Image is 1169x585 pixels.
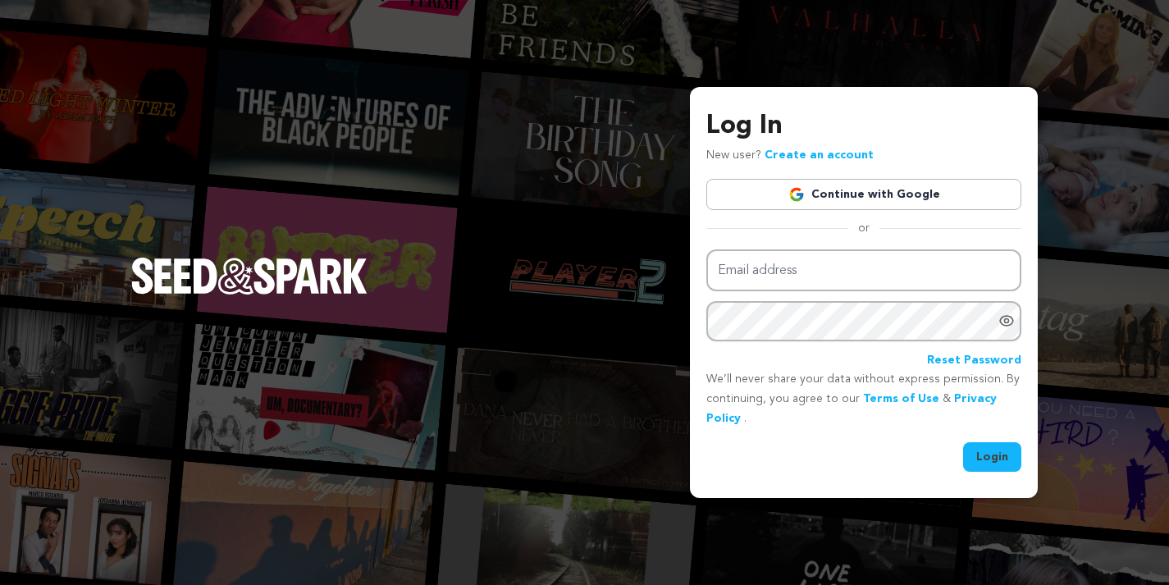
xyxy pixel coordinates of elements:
a: Continue with Google [706,179,1021,210]
a: Terms of Use [863,393,939,404]
span: or [848,220,879,236]
a: Seed&Spark Homepage [131,258,368,327]
a: Show password as plain text. Warning: this will display your password on the screen. [998,313,1015,329]
img: Google logo [788,186,805,203]
a: Create an account [765,149,874,161]
a: Reset Password [927,351,1021,371]
a: Privacy Policy [706,393,997,424]
p: New user? [706,146,874,166]
input: Email address [706,249,1021,291]
button: Login [963,442,1021,472]
p: We’ll never share your data without express permission. By continuing, you agree to our & . [706,370,1021,428]
h3: Log In [706,107,1021,146]
img: Seed&Spark Logo [131,258,368,294]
